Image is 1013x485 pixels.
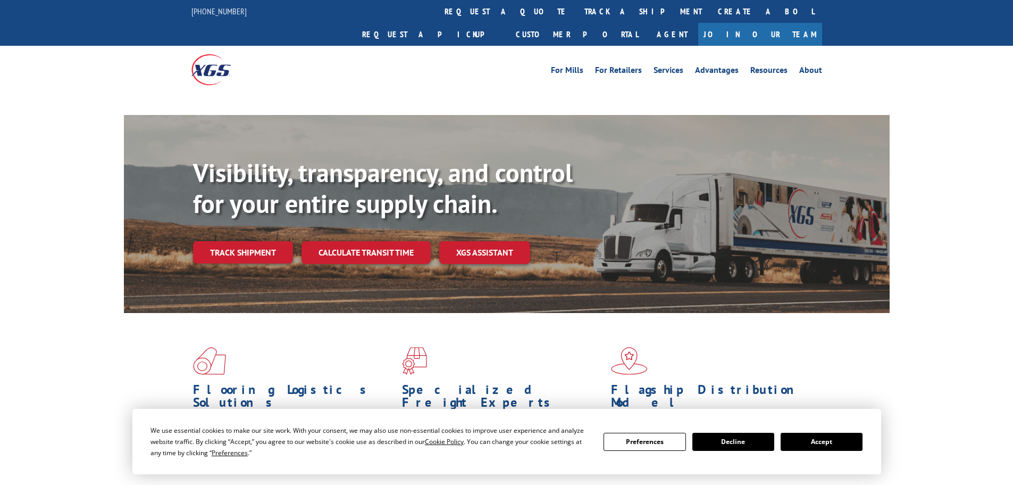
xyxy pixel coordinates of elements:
[750,66,788,78] a: Resources
[595,66,642,78] a: For Retailers
[150,425,591,458] div: We use essential cookies to make our site work. With your consent, we may also use non-essential ...
[425,437,464,446] span: Cookie Policy
[302,241,431,264] a: Calculate transit time
[354,23,508,46] a: Request a pickup
[551,66,583,78] a: For Mills
[193,347,226,375] img: xgs-icon-total-supply-chain-intelligence-red
[193,156,573,220] b: Visibility, transparency, and control for your entire supply chain.
[191,6,247,17] a: [PHONE_NUMBER]
[698,23,822,46] a: Join Our Team
[654,66,683,78] a: Services
[611,383,812,414] h1: Flagship Distribution Model
[193,241,293,264] a: Track shipment
[212,448,248,457] span: Preferences
[611,347,648,375] img: xgs-icon-flagship-distribution-model-red
[695,66,739,78] a: Advantages
[781,433,863,451] button: Accept
[604,433,685,451] button: Preferences
[402,383,603,414] h1: Specialized Freight Experts
[692,433,774,451] button: Decline
[508,23,646,46] a: Customer Portal
[402,347,427,375] img: xgs-icon-focused-on-flooring-red
[132,409,881,474] div: Cookie Consent Prompt
[439,241,530,264] a: XGS ASSISTANT
[193,383,394,414] h1: Flooring Logistics Solutions
[646,23,698,46] a: Agent
[799,66,822,78] a: About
